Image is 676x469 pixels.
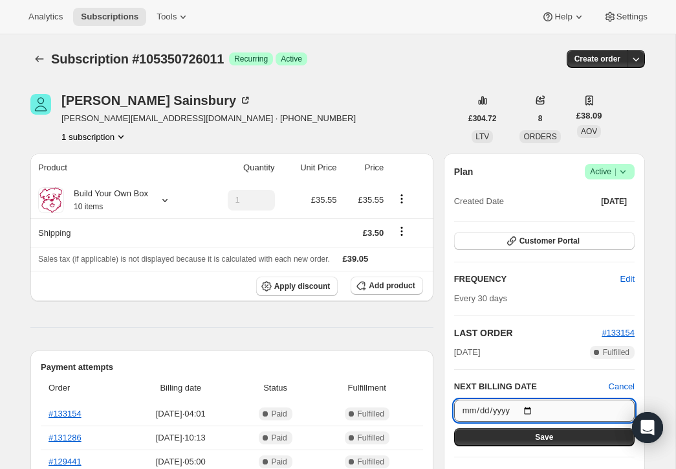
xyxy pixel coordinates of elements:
[239,382,311,395] span: Status
[129,382,232,395] span: Billing date
[554,12,572,22] span: Help
[461,109,504,128] button: £304.72
[74,202,103,211] small: 10 items
[538,113,543,124] span: 8
[613,269,642,290] button: Edit
[391,192,412,206] button: Product actions
[30,50,49,68] button: Subscriptions
[41,374,125,402] th: Order
[49,457,82,466] a: #129441
[454,428,635,446] button: Save
[574,54,620,64] span: Create order
[358,195,384,205] span: £35.55
[603,347,629,358] span: Fulfilled
[615,166,616,177] span: |
[129,455,232,468] span: [DATE] · 05:00
[73,8,146,26] button: Subscriptions
[454,232,635,250] button: Customer Portal
[256,277,338,296] button: Apply discount
[609,380,635,393] button: Cancel
[358,457,384,467] span: Fulfilled
[601,196,627,207] span: [DATE]
[535,432,553,442] span: Save
[576,109,602,122] span: £38.09
[279,154,341,182] th: Unit Price
[454,380,609,393] h2: NEXT BILLING DATE
[234,54,268,64] span: Recurring
[41,361,423,374] h2: Payment attempts
[468,113,496,124] span: £304.72
[81,12,138,22] span: Subscriptions
[616,12,648,22] span: Settings
[319,382,415,395] span: Fulfillment
[21,8,71,26] button: Analytics
[358,433,384,443] span: Fulfilled
[567,50,628,68] button: Create order
[64,187,148,213] div: Build Your Own Box
[620,273,635,286] span: Edit
[454,346,481,359] span: [DATE]
[369,280,415,291] span: Add product
[311,195,337,205] span: £35.55
[61,94,252,107] div: [PERSON_NAME] Sainsbury
[391,224,412,238] button: Shipping actions
[454,273,620,286] h2: FREQUENCY
[30,94,51,115] span: Hannah Sainsbury
[523,132,556,141] span: ORDERS
[581,127,597,136] span: AOV
[272,433,287,443] span: Paid
[129,431,232,444] span: [DATE] · 10:13
[590,165,629,178] span: Active
[61,112,356,125] span: [PERSON_NAME][EMAIL_ADDRESS][DOMAIN_NAME] · [PHONE_NUMBER]
[530,109,551,128] button: 8
[358,409,384,419] span: Fulfilled
[30,154,201,182] th: Product
[534,8,593,26] button: Help
[363,228,384,238] span: £3.50
[519,236,580,246] span: Customer Portal
[149,8,197,26] button: Tools
[341,154,388,182] th: Price
[61,130,127,143] button: Product actions
[351,277,422,295] button: Add product
[38,187,64,213] img: product img
[201,154,278,182] th: Quantity
[602,328,635,337] a: #133154
[281,54,302,64] span: Active
[272,457,287,467] span: Paid
[454,326,602,339] h2: LAST ORDER
[454,195,504,208] span: Created Date
[596,8,655,26] button: Settings
[129,407,232,420] span: [DATE] · 04:01
[49,433,82,442] a: #131286
[272,409,287,419] span: Paid
[274,281,331,292] span: Apply discount
[632,412,663,443] div: Open Intercom Messenger
[38,255,330,264] span: Sales tax (if applicable) is not displayed because it is calculated with each new order.
[454,165,474,178] h2: Plan
[30,218,201,247] th: Shipping
[593,192,635,211] button: [DATE]
[343,254,369,264] span: £39.05
[28,12,63,22] span: Analytics
[51,52,224,66] span: Subscription #105350726011
[454,293,507,303] span: Every 30 days
[49,409,82,418] a: #133154
[602,326,635,339] button: #133154
[157,12,177,22] span: Tools
[475,132,489,141] span: LTV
